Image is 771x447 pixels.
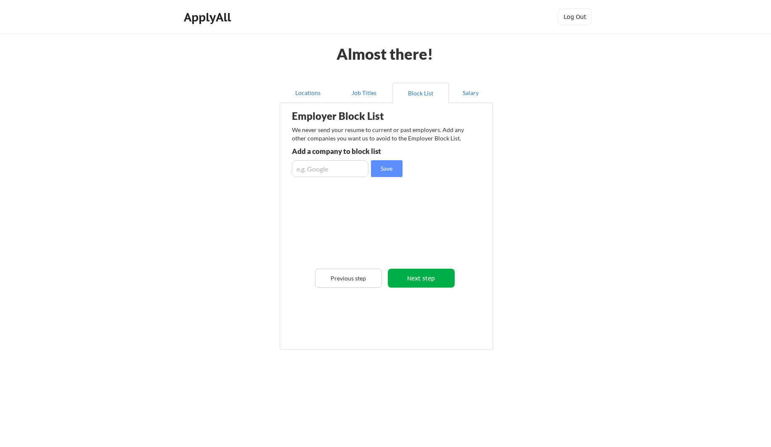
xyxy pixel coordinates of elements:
button: Salary [449,83,493,103]
button: Log Out [558,8,592,25]
div: We never send your resume to current or past employers. Add any other companies you want us to av... [292,126,469,142]
button: Previous step [315,269,382,288]
button: Job Titles [336,83,392,103]
button: Locations [280,83,336,103]
div: ApplyAll [184,10,233,24]
div: Employer Block List [292,111,424,121]
div: Almost there! [326,46,444,61]
div: Add a company to block list [292,148,415,155]
button: Save [371,160,403,177]
input: e.g. Google [292,160,368,177]
button: Next step [388,269,455,288]
button: Block List [392,83,449,103]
